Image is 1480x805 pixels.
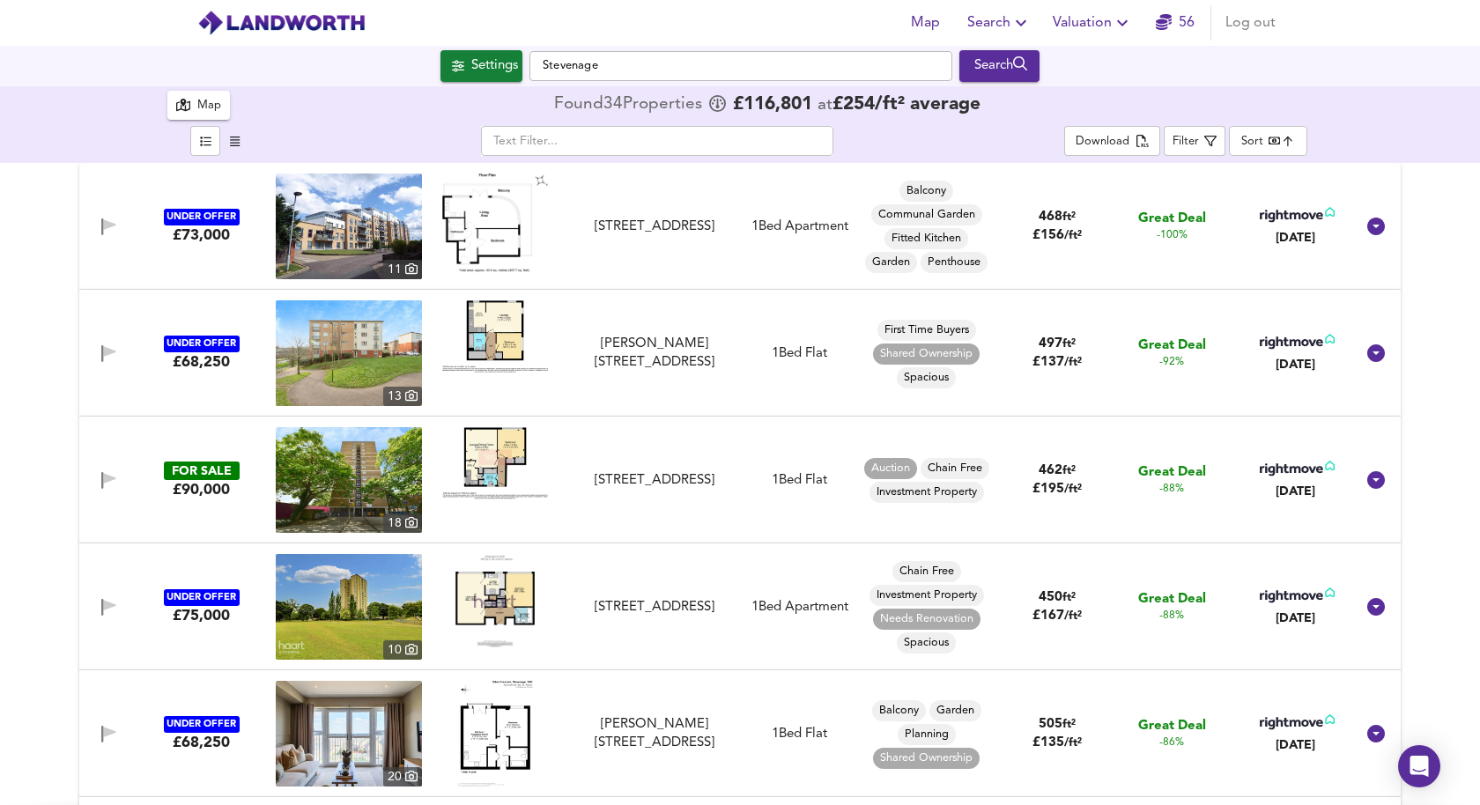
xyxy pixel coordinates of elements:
button: Search [960,5,1039,41]
img: Floorplan [442,174,548,271]
div: UNDER OFFER£68,250 property thumbnail 13 Floorplan[PERSON_NAME][STREET_ADDRESS]1Bed FlatFirst Tim... [79,290,1401,417]
div: UNDER OFFER£75,000 property thumbnail 10 Floorplan[STREET_ADDRESS]1Bed ApartmentChain FreeInvestm... [79,543,1401,670]
div: Search [964,55,1035,78]
span: Chain Free [892,564,961,580]
span: 497 [1039,337,1062,351]
button: Map [167,91,230,120]
span: 468 [1039,210,1062,224]
span: £ 137 [1032,356,1082,369]
span: Auction [864,461,917,476]
span: ft² [1062,592,1076,603]
span: Investment Property [869,484,984,500]
span: Garden [929,703,981,719]
img: Floorplan [442,554,548,646]
span: Great Deal [1138,463,1206,482]
span: Needs Renovation [873,611,980,627]
div: UNDER OFFER [164,336,240,352]
div: UNDER OFFER£68,250 property thumbnail 20 Floorplan[PERSON_NAME][STREET_ADDRESS]1Bed FlatBalconyGa... [79,670,1401,797]
a: property thumbnail 11 [276,174,422,279]
div: Shared Ownership [873,748,980,769]
span: -86% [1159,735,1184,750]
div: £75,000 [173,606,230,625]
div: Shared Ownership [873,343,980,365]
img: property thumbnail [276,681,422,787]
div: 11 [383,260,422,279]
span: Valuation [1053,11,1133,35]
svg: Show Details [1365,216,1387,237]
span: Spacious [897,635,956,651]
div: Balcony [899,181,953,202]
input: Text Filter... [481,126,833,156]
div: £90,000 [173,480,230,499]
span: at [818,97,832,114]
a: property thumbnail 18 [276,427,422,533]
span: Shared Ownership [873,346,980,362]
div: [DATE] [1256,483,1335,500]
div: Open Intercom Messenger [1398,745,1440,787]
span: £ 156 [1032,229,1082,242]
span: ft² [1062,338,1076,350]
input: Enter a location... [529,51,952,81]
div: Chilton House, Stevenage, Hertfordshire, SG1 4FQ [568,715,740,753]
button: Log out [1218,5,1283,41]
span: 450 [1039,591,1062,604]
div: Sort [1229,126,1307,156]
div: Fitted Kitchen [884,228,968,249]
div: [PERSON_NAME][STREET_ADDRESS] [575,335,733,373]
span: -100% [1157,228,1188,243]
button: Settings [440,50,522,82]
img: Floorplan [442,427,548,499]
div: [STREET_ADDRESS] [575,598,733,617]
div: 10 [383,640,422,660]
div: Download [1076,132,1129,152]
span: / ft² [1064,737,1082,749]
div: £68,250 [173,733,230,752]
img: Floorplan [442,300,548,373]
span: Penthouse [921,255,988,270]
div: [STREET_ADDRESS] [575,218,733,236]
div: Investment Property [869,482,984,503]
div: Harrow Court, Stevenage, SG1 1JS [568,598,740,617]
div: UNDER OFFER [164,209,240,225]
div: UNDER OFFER£73,000 property thumbnail 11 Floorplan[STREET_ADDRESS]1Bed ApartmentBalconyCommunal G... [79,163,1401,290]
button: Map [897,5,953,41]
div: 1 Bed Flat [772,725,827,743]
div: Chain Free [921,458,989,479]
span: £ 116,801 [733,96,812,114]
div: [DATE] [1256,609,1335,627]
img: property thumbnail [276,300,422,406]
div: [STREET_ADDRESS] [575,471,733,490]
div: Garden [865,252,917,273]
img: property thumbnail [276,427,422,533]
div: Found 34 Propert ies [554,96,707,114]
button: Download [1064,126,1160,156]
span: Great Deal [1138,717,1206,735]
div: £73,000 [173,225,230,245]
div: Investment Property [869,585,984,606]
button: Search [959,50,1040,82]
span: ft² [1062,465,1076,476]
div: Spacious [897,367,956,388]
span: Garden [865,255,917,270]
div: £68,250 [173,352,230,372]
span: Map [904,11,946,35]
div: [PERSON_NAME][STREET_ADDRESS] [575,715,733,753]
span: Chain Free [921,461,989,476]
span: -88% [1159,482,1184,497]
div: Balcony [872,700,926,721]
span: Balcony [899,183,953,199]
div: 1 Bed Apartment [751,598,848,617]
span: First Time Buyers [877,322,976,338]
span: 505 [1039,718,1062,731]
div: Penthouse [921,252,988,273]
span: Great Deal [1138,590,1206,609]
div: Chain Free [892,561,961,582]
div: UNDER OFFER [164,716,240,733]
div: 1 Bed Flat [772,471,827,490]
span: £ 135 [1032,736,1082,750]
span: -92% [1159,355,1184,370]
div: FOR SALE£90,000 property thumbnail 18 Floorplan[STREET_ADDRESS]1Bed FlatAuctionChain FreeInvestme... [79,417,1401,543]
div: [DATE] [1256,736,1335,754]
span: Fitted Kitchen [884,231,968,247]
svg: Show Details [1365,723,1387,744]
